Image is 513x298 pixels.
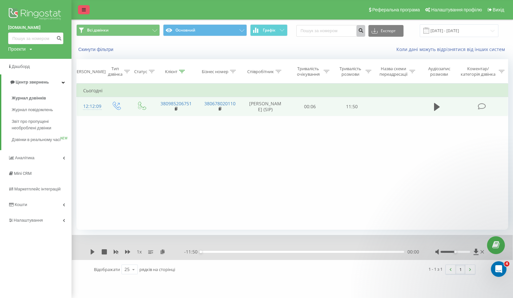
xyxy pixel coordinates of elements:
[396,46,508,52] a: Коли дані можуть відрізнятися вiд інших систем
[407,249,419,255] span: 00:00
[202,69,228,74] div: Бізнес номер
[12,104,71,116] a: Журнал повідомлень
[493,7,504,12] span: Вихід
[423,66,456,77] div: Аудіозапис розмови
[8,46,26,52] div: Проекти
[16,80,49,84] span: Центр звернень
[289,97,331,116] td: 00:06
[15,202,27,207] span: Кошти
[12,118,68,131] span: Звіт про пропущені необроблені дзвінки
[12,107,53,113] span: Журнал повідомлень
[331,97,373,116] td: 11:50
[455,265,465,274] a: 1
[108,66,122,77] div: Тип дзвінка
[12,95,46,101] span: Журнал дзвінків
[379,66,408,77] div: Назва схеми переадресації
[8,24,63,31] a: [DOMAIN_NAME]
[14,218,43,223] span: Налаштування
[204,100,236,107] a: 380678020110
[184,249,201,255] span: - 11:50
[134,69,147,74] div: Статус
[504,261,509,266] span: 4
[160,100,192,107] a: 380985206751
[12,136,60,143] span: Дзвінки в реальному часі
[94,266,120,272] span: Відображати
[124,266,130,273] div: 25
[8,32,63,44] input: Пошук за номером
[77,84,508,97] td: Сьогодні
[137,249,142,255] span: 1 x
[242,97,289,116] td: [PERSON_NAME] (SIP)
[296,25,365,37] input: Пошук за номером
[263,28,276,32] span: Графік
[15,155,34,160] span: Аналiтика
[295,66,322,77] div: Тривалість очікування
[76,46,117,52] button: Скинути фільтри
[76,24,160,36] button: Всі дзвінки
[368,25,404,37] button: Експорт
[14,171,32,176] span: Mini CRM
[459,66,497,77] div: Коментар/категорія дзвінка
[12,116,71,134] a: Звіт про пропущені необроблені дзвінки
[429,266,442,272] div: 1 - 1 з 1
[165,69,177,74] div: Клієнт
[12,92,71,104] a: Журнал дзвінків
[12,134,71,146] a: Дзвінки в реальному часіNEW
[73,69,106,74] div: [PERSON_NAME]
[247,69,274,74] div: Співробітник
[1,74,71,90] a: Центр звернень
[491,261,507,277] iframe: Intercom live chat
[83,100,97,113] div: 12:12:09
[163,24,247,36] button: Основний
[14,187,61,191] span: Маркетплейс інтеграцій
[250,24,288,36] button: Графік
[337,66,364,77] div: Тривалість розмови
[87,28,109,33] span: Всі дзвінки
[12,64,30,69] span: Дашборд
[431,7,482,12] span: Налаштування профілю
[139,266,175,272] span: рядків на сторінці
[199,251,202,253] div: Accessibility label
[372,7,420,12] span: Реферальна програма
[454,251,457,253] div: Accessibility label
[8,6,63,23] img: Ringostat logo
